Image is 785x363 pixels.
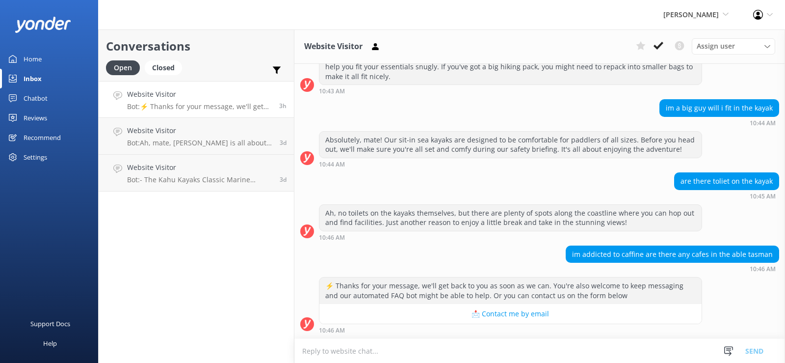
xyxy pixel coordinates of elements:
a: Website VisitorBot:- The Kahu Kayaks Classic Marine Reserve Guided Tour is a popular full-day tri... [99,155,294,192]
div: Settings [24,147,47,167]
span: Assign user [697,41,735,52]
strong: 10:46 AM [319,328,345,334]
div: im a big guy will i fit in the kayak [660,100,779,116]
button: 📩 Contact me by email [319,304,702,324]
div: are there toliet on the kayak [675,173,779,190]
div: Oct 07 2025 10:45am (UTC +13:00) Pacific/Auckland [674,193,779,199]
a: Website VisitorBot:⚡ Thanks for your message, we'll get back to you as soon as we can. You're als... [99,81,294,118]
div: Home [24,49,42,69]
h4: Website Visitor [127,125,272,136]
div: Chatbot [24,88,48,108]
strong: 10:44 AM [319,162,345,168]
strong: 10:45 AM [750,194,776,199]
h4: Website Visitor [127,162,272,173]
div: im addicted to caffine are there any cafes in the able tasman [566,246,779,263]
div: Reviews [24,108,47,128]
strong: 10:44 AM [750,120,776,126]
h2: Conversations [106,37,287,56]
div: ⚡ Thanks for your message, we'll get back to you as soon as we can. You're also welcome to keep m... [319,278,702,304]
a: Website VisitorBot:Ah, mate, [PERSON_NAME] is all about sharing the magic of [PERSON_NAME] with a... [99,118,294,155]
p: Bot: ⚡ Thanks for your message, we'll get back to you as soon as we can. You're also welcome to k... [127,102,272,111]
div: Recommend [24,128,61,147]
span: Oct 07 2025 10:46am (UTC +13:00) Pacific/Auckland [279,102,287,110]
div: Oct 07 2025 10:44am (UTC +13:00) Pacific/Auckland [319,161,702,168]
div: Oct 07 2025 10:44am (UTC +13:00) Pacific/Auckland [659,119,779,126]
span: [PERSON_NAME] [663,10,719,19]
div: Oct 07 2025 10:46am (UTC +13:00) Pacific/Auckland [566,265,779,272]
strong: 10:43 AM [319,88,345,94]
div: Open [106,60,140,75]
strong: 10:46 AM [319,235,345,241]
div: Assign User [692,38,775,54]
div: Inbox [24,69,42,88]
div: Support Docs [30,314,70,334]
h4: Website Visitor [127,89,272,100]
img: yonder-white-logo.png [15,17,71,33]
strong: 10:46 AM [750,266,776,272]
span: Oct 03 2025 07:28pm (UTC +13:00) Pacific/Auckland [280,175,287,184]
a: Closed [145,62,187,73]
span: Oct 03 2025 07:29pm (UTC +13:00) Pacific/Auckland [280,139,287,147]
div: Absolutely, mate! Our sit-in sea kayaks are designed to be comfortable for paddlers of all sizes.... [319,132,702,158]
div: Help [43,334,57,353]
p: Bot: Ah, mate, [PERSON_NAME] is all about sharing the magic of [PERSON_NAME] with a bit of Kiwi f... [127,139,272,147]
div: Ah, no toilets on the kayaks themselves, but there are plenty of spots along the coastline where ... [319,205,702,231]
h3: Website Visitor [304,40,363,53]
div: Our kayaks have roomy storage compartments, but it's best to pack light and compact. We provide d... [319,49,702,84]
div: Oct 07 2025 10:43am (UTC +13:00) Pacific/Auckland [319,87,702,94]
p: Bot: - The Kahu Kayaks Classic Marine Reserve Guided Tour is a popular full-day trip through [PER... [127,175,272,184]
a: Open [106,62,145,73]
div: Oct 07 2025 10:46am (UTC +13:00) Pacific/Auckland [319,327,702,334]
div: Closed [145,60,182,75]
div: Oct 07 2025 10:46am (UTC +13:00) Pacific/Auckland [319,234,702,241]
